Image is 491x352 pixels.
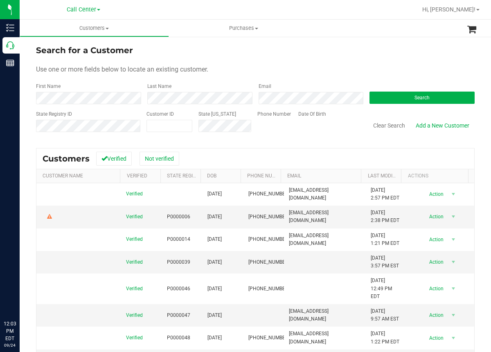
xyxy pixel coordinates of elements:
span: Customers [43,154,90,164]
a: State Registry Id [167,173,210,179]
span: [EMAIL_ADDRESS][DOMAIN_NAME] [289,330,360,345]
a: Verified [127,173,147,179]
span: [PHONE_NUMBER] [248,213,289,221]
span: [EMAIL_ADDRESS][DOMAIN_NAME] [289,186,360,202]
p: 12:03 PM EDT [4,320,16,342]
span: select [448,332,459,344]
span: [EMAIL_ADDRESS][DOMAIN_NAME] [289,209,360,224]
label: Customer ID [146,110,174,118]
button: Clear Search [368,119,410,132]
span: [DATE] [207,235,222,243]
span: [DATE] [207,334,222,342]
span: Use one or more fields below to locate an existing customer. [36,65,208,73]
span: Action [422,211,448,222]
span: select [448,309,459,321]
span: [DATE] [207,312,222,319]
label: State [US_STATE] [198,110,236,118]
span: Customers [20,25,169,32]
span: Action [422,256,448,268]
span: [PHONE_NUMBER] [248,235,289,243]
inline-svg: Reports [6,59,14,67]
span: [DATE] [207,213,222,221]
button: Search [369,92,475,104]
span: [DATE] 2:57 PM EDT [371,186,399,202]
label: Phone Number [257,110,291,118]
a: DOB [207,173,216,179]
inline-svg: Inventory [6,24,14,32]
span: P0000014 [167,235,190,243]
span: [DATE] [207,258,222,266]
label: Last Name [147,83,171,90]
span: select [448,256,459,268]
span: [PHONE_NUMBER] [248,334,289,342]
button: Verified [96,152,132,166]
span: Verified [126,258,143,266]
span: [DATE] 12:49 PM EDT [371,277,402,300]
label: Email [259,83,271,90]
span: Action [422,188,448,200]
span: Action [422,309,448,321]
label: Date Of Birth [298,110,326,118]
span: Call Center [67,6,96,13]
a: Add a New Customer [410,119,475,132]
span: [DATE] 1:22 PM EDT [371,330,399,345]
a: Last Modified [368,173,403,179]
span: Action [422,234,448,245]
span: Purchases [169,25,318,32]
span: [PHONE_NUMBER] [248,258,289,266]
span: Hi, [PERSON_NAME]! [422,6,475,13]
span: select [448,283,459,294]
span: P0000006 [167,213,190,221]
label: State Registry ID [36,110,72,118]
span: Verified [126,285,143,293]
span: select [448,188,459,200]
span: [DATE] 1:21 PM EDT [371,232,399,247]
inline-svg: Call Center [6,41,14,49]
span: Action [422,283,448,294]
a: Email [287,173,301,179]
span: [DATE] 9:57 AM EST [371,307,399,323]
span: [EMAIL_ADDRESS][DOMAIN_NAME] [289,232,360,247]
span: select [448,234,459,245]
span: Action [422,332,448,344]
span: [DATE] [207,190,222,198]
a: Customers [20,20,169,37]
span: select [448,211,459,222]
div: Actions [408,173,465,179]
span: [EMAIL_ADDRESS][DOMAIN_NAME] [289,307,360,323]
span: P0000046 [167,285,190,293]
span: [DATE] [207,285,222,293]
a: Customer Name [43,173,83,179]
span: Verified [126,312,143,319]
a: Purchases [169,20,318,37]
span: Verified [126,190,143,198]
span: Search for a Customer [36,45,133,55]
button: Not verified [140,152,179,166]
span: Verified [126,235,143,243]
span: P0000047 [167,312,190,319]
span: P0000048 [167,334,190,342]
p: 09/24 [4,342,16,348]
span: [DATE] 3:57 PM EST [371,254,399,270]
span: P0000039 [167,258,190,266]
span: [DATE] 2:38 PM EDT [371,209,399,224]
span: [PHONE_NUMBER] [248,190,289,198]
div: Warning - Level 2 [46,213,53,221]
label: First Name [36,83,61,90]
span: Verified [126,213,143,221]
span: Search [414,95,430,101]
span: [PHONE_NUMBER] [248,285,289,293]
iframe: Resource center [8,287,33,311]
span: Verified [126,334,143,342]
a: Phone Number [247,173,285,179]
